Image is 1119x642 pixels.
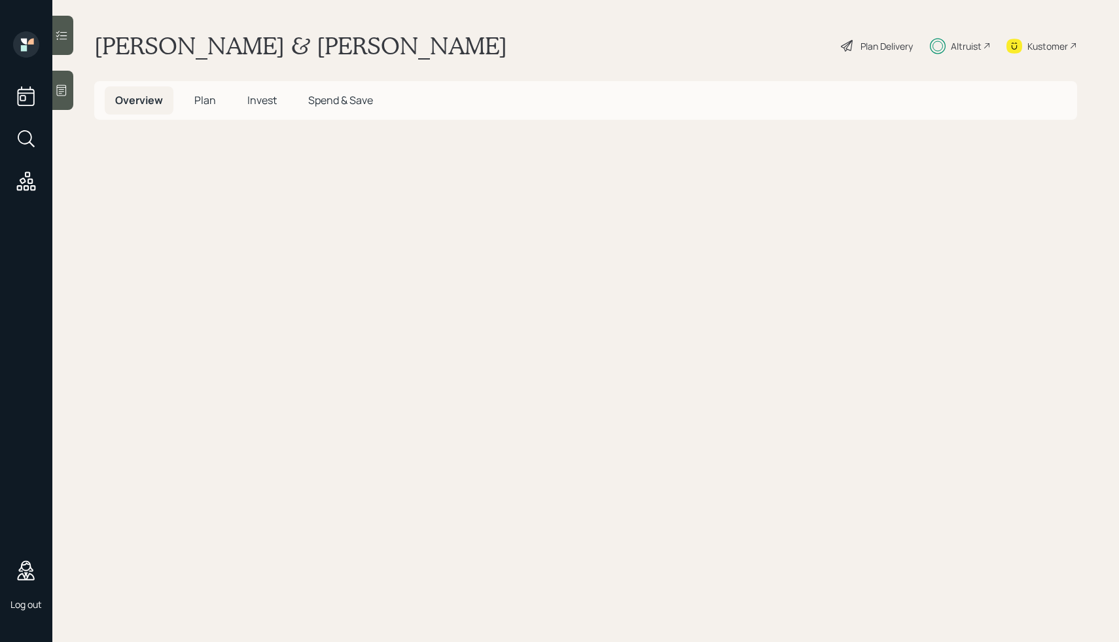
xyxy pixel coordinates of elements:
[308,93,373,107] span: Spend & Save
[194,93,216,107] span: Plan
[247,93,277,107] span: Invest
[1027,39,1068,53] div: Kustomer
[10,598,42,611] div: Log out
[94,31,507,60] h1: [PERSON_NAME] & [PERSON_NAME]
[115,93,163,107] span: Overview
[951,39,982,53] div: Altruist
[861,39,913,53] div: Plan Delivery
